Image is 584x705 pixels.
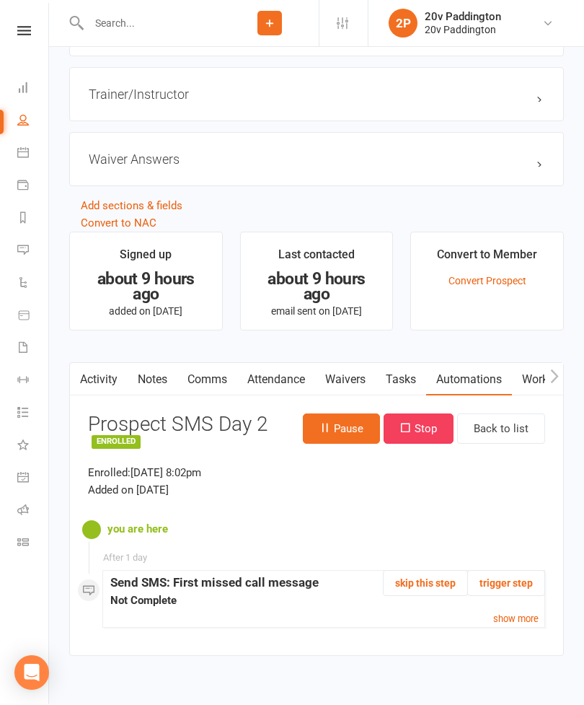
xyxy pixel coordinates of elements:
[425,11,501,24] div: 20v Paddington
[254,272,380,302] div: about 9 hours ago
[17,171,50,203] a: Payments
[384,414,454,445] button: Stop
[17,106,50,139] a: People
[17,528,50,561] a: Class kiosk mode
[389,9,417,38] div: 2P
[426,364,512,397] a: Automations
[84,14,221,34] input: Search...
[81,217,156,230] a: Convert to NAC
[110,595,177,608] strong: Not Complete
[315,364,376,397] a: Waivers
[17,431,50,463] a: What's New
[457,414,545,445] a: Back to list
[512,364,580,397] a: Workouts
[17,74,50,106] a: Dashboard
[303,414,380,445] button: Pause
[278,246,355,272] div: Last contacted
[88,465,545,499] p: Enrolled: [DATE] 8:02pm Added on [DATE]
[92,436,141,450] small: ENROLLED
[17,496,50,528] a: Roll call kiosk mode
[376,364,426,397] a: Tasks
[128,364,177,397] a: Notes
[89,152,544,167] h3: Waiver Answers
[14,656,49,691] div: Open Intercom Messenger
[120,246,172,272] div: Signed up
[383,571,468,597] button: skip this step
[81,200,182,213] a: Add sections & fields
[17,463,50,496] a: General attendance kiosk mode
[425,24,501,37] div: 20v Paddington
[89,87,544,102] h3: Trainer/Instructor
[254,306,380,318] p: email sent on [DATE]
[493,614,539,625] small: show more
[448,276,526,287] a: Convert Prospect
[237,364,315,397] a: Attendance
[70,364,128,397] a: Activity
[437,246,537,272] div: Convert to Member
[110,574,537,592] div: Send SMS: First missed call message
[17,139,50,171] a: Calendar
[83,272,209,302] div: about 9 hours ago
[467,571,545,597] button: trigger step
[103,551,147,566] div: After 1 day
[177,364,237,397] a: Comms
[17,203,50,236] a: Reports
[88,414,268,437] h3: Prospect SMS Day 2
[83,306,209,318] p: added on [DATE]
[17,301,50,333] a: Product Sales
[102,511,545,546] div: you are here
